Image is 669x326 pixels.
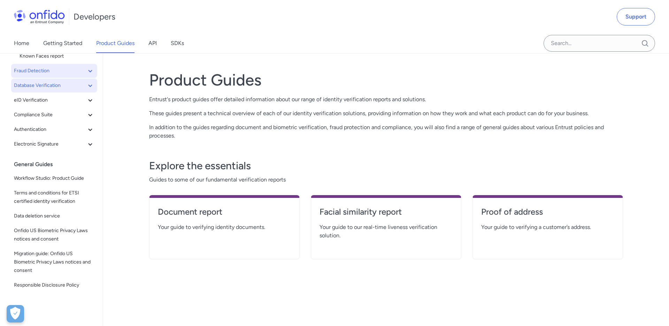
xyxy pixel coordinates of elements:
[14,174,94,183] span: Workflow Studio: Product Guide
[149,123,623,140] p: In addition to the guides regarding document and biometric verification, fraud protection and com...
[14,96,86,104] span: eID Verification
[11,93,97,107] button: eID Verification
[14,10,65,24] img: Onfido Logo
[320,223,453,240] span: Your guide to our real-time liveness verification solution.
[481,206,614,217] h4: Proof of address
[11,137,97,151] button: Electronic Signature
[320,206,453,217] h4: Facial similarity report
[149,159,623,173] h3: Explore the essentials
[617,8,655,25] a: Support
[14,212,94,220] span: Data deletion service
[14,281,94,289] span: Responsible Disclosure Policy
[7,305,24,323] div: Cookie Preferences
[158,206,291,217] h4: Document report
[149,95,623,104] p: Entrust's product guides offer detailed information about our range of identity verification repo...
[149,176,623,184] span: Guides to some of our fundamental verification reports
[149,109,623,118] p: These guides present a technical overview of each of our identity verification solutions, providi...
[14,189,94,206] span: Terms and conditions for ETSI certified identity verification
[14,250,94,275] span: Migration guide: Onfido US Biometric Privacy Laws notices and consent
[158,223,291,231] span: Your guide to verifying identity documents.
[14,157,100,171] div: General Guides
[14,125,86,134] span: Authentication
[11,171,97,185] a: Workflow Studio: Product Guide
[11,123,97,136] button: Authentication
[158,206,291,223] a: Document report
[11,224,97,246] a: Onfido US Biometric Privacy Laws notices and consent
[544,35,655,52] input: Onfido search input field
[11,108,97,122] button: Compliance Suite
[11,64,97,78] button: Fraud Detection
[7,305,24,323] button: Open Preferences
[96,34,134,53] a: Product Guides
[11,247,97,277] a: Migration guide: Onfido US Biometric Privacy Laws notices and consent
[14,111,86,119] span: Compliance Suite
[14,81,86,90] span: Database Verification
[74,11,115,22] h1: Developers
[148,34,157,53] a: API
[320,206,453,223] a: Facial similarity report
[171,34,184,53] a: SDKs
[11,186,97,208] a: Terms and conditions for ETSI certified identity verification
[17,49,97,63] a: Known Faces report
[11,79,97,92] button: Database Verification
[481,223,614,231] span: Your guide to verifying a customer’s address.
[11,278,97,292] a: Responsible Disclosure Policy
[14,227,94,243] span: Onfido US Biometric Privacy Laws notices and consent
[149,70,623,90] h1: Product Guides
[20,52,94,60] span: Known Faces report
[11,209,97,223] a: Data deletion service
[14,34,29,53] a: Home
[481,206,614,223] a: Proof of address
[14,67,86,75] span: Fraud Detection
[43,34,82,53] a: Getting Started
[14,140,86,148] span: Electronic Signature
